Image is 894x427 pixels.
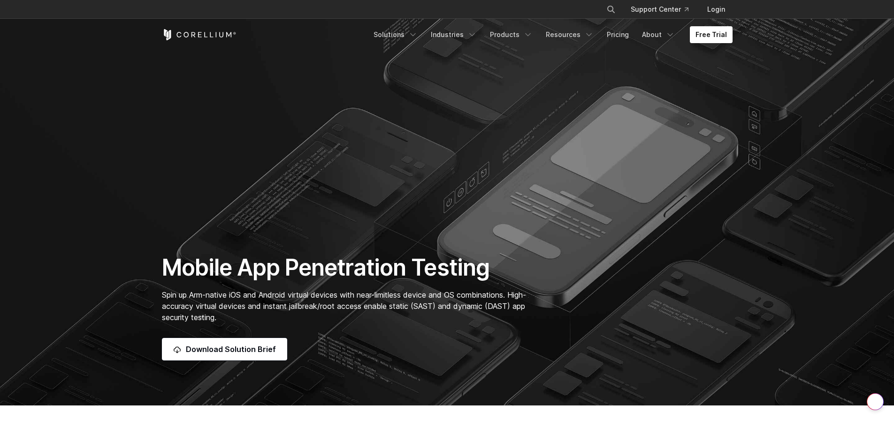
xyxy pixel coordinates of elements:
h1: Mobile App Penetration Testing [162,254,536,282]
a: Corellium Home [162,29,237,40]
span: Spin up Arm-native iOS and Android virtual devices with near-limitless device and OS combinations... [162,290,526,322]
span: Download Solution Brief [186,344,276,355]
a: Download Solution Brief [162,338,287,360]
a: Login [700,1,733,18]
a: Solutions [368,26,423,43]
a: Products [484,26,538,43]
a: Support Center [623,1,696,18]
a: Pricing [601,26,634,43]
a: Industries [425,26,482,43]
a: Resources [540,26,599,43]
div: Navigation Menu [368,26,733,43]
button: Search [603,1,619,18]
a: Free Trial [690,26,733,43]
a: About [636,26,680,43]
div: Navigation Menu [595,1,733,18]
